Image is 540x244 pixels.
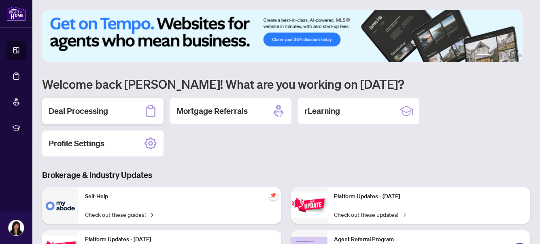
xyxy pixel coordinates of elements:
h1: Welcome back [PERSON_NAME]! What are you working on [DATE]? [42,76,530,92]
button: Open asap [508,216,532,240]
img: logo [6,6,26,21]
a: Check out these guides!→ [85,210,153,219]
a: Check out these updates!→ [334,210,406,219]
img: Profile Icon [9,220,24,235]
p: Platform Updates - [DATE] [85,235,275,244]
p: Platform Updates - [DATE] [334,192,524,201]
img: Self-Help [42,187,79,224]
h2: rLearning [304,105,340,117]
button: 4 [506,54,509,57]
h3: Brokerage & Industry Updates [42,169,530,181]
p: Agent Referral Program [334,235,524,244]
button: 2 [493,54,496,57]
img: Platform Updates - June 23, 2025 [291,193,327,218]
h2: Profile Settings [49,138,104,149]
span: → [149,210,153,219]
span: pushpin [268,190,278,200]
h2: Mortgage Referrals [176,105,248,117]
button: 6 [519,54,522,57]
h2: Deal Processing [49,105,108,117]
button: 3 [500,54,503,57]
img: Slide 0 [42,10,523,62]
button: 5 [512,54,516,57]
button: 1 [477,54,490,57]
span: → [402,210,406,219]
p: Self-Help [85,192,275,201]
